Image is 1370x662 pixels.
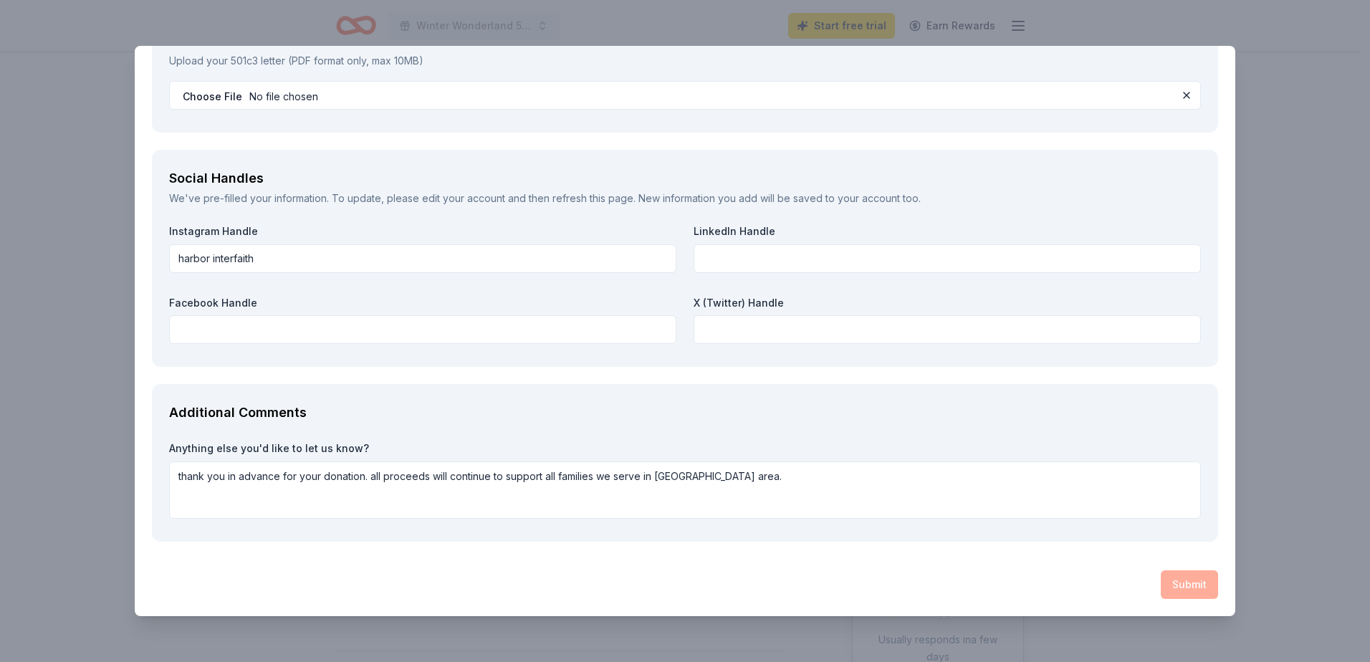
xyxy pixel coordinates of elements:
[694,296,1201,310] label: X (Twitter) Handle
[169,52,1201,69] p: Upload your 501c3 letter (PDF format only, max 10MB)
[169,296,676,310] label: Facebook Handle
[169,461,1201,519] textarea: thank you in advance for your donation. all proceeds will continue to support all families we ser...
[169,401,1201,424] div: Additional Comments
[694,224,1201,239] label: LinkedIn Handle
[169,441,1201,456] label: Anything else you'd like to let us know?
[169,167,1201,190] div: Social Handles
[169,190,1201,207] div: We've pre-filled your information. To update, please and then refresh this page. New information ...
[422,192,505,204] a: edit your account
[169,224,676,239] label: Instagram Handle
